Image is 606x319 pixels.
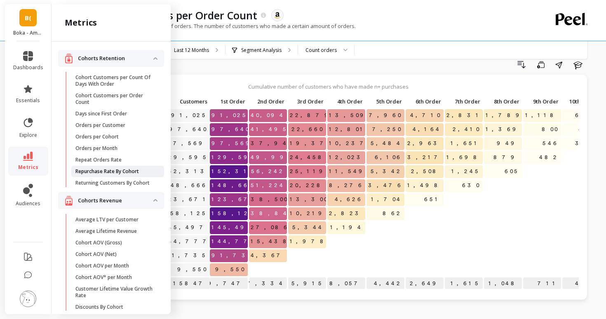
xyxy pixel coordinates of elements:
span: 630 [460,179,483,192]
span: 19,371 [288,137,337,150]
p: 1,048 [484,277,522,290]
img: down caret icon [153,57,157,60]
a: 148,666 [163,179,210,192]
p: Average Lifetime Revenue [75,228,137,235]
span: 862 [381,207,404,220]
p: 6th Order [406,96,444,107]
span: 4,164 [411,123,444,136]
span: 2,831 [445,109,484,122]
p: Cohort Customers per Count Of Days With Order [75,74,154,87]
span: 6,106 [373,151,404,164]
span: 38,845 [249,207,296,220]
p: Cohort AOV* per Month [75,274,132,281]
span: 158,125 [210,207,257,220]
span: 1,704 [369,193,404,206]
span: 9th Order [525,98,559,105]
p: 37,334 [249,277,287,290]
p: Customers [160,96,210,107]
p: Orders per Customer [75,122,125,129]
p: Last 12 Months [174,47,209,54]
span: 123,671 [210,193,261,206]
img: api.amazon.svg [274,12,281,19]
span: 40,094 [249,109,287,122]
div: Toggle SortBy [160,96,199,108]
p: 15,915 [288,277,326,290]
span: 10,237 [327,137,371,150]
div: Toggle SortBy [484,96,523,108]
p: 711 [523,277,561,290]
span: 3,217 [406,151,445,164]
span: 3rd Order [290,98,324,105]
img: down caret icon [153,199,157,202]
span: 5,344 [291,221,326,234]
span: 1st Order [211,98,245,105]
p: 497 [562,277,600,290]
span: 24,458 [288,151,329,164]
a: 91,735 [162,249,210,262]
p: Cohort Customers per Order Count [75,92,154,106]
span: 1,369 [484,123,524,136]
a: 9,550 [176,263,210,276]
img: navigation item icon [65,195,73,206]
span: 1,118 [524,109,561,122]
span: 129,595 [210,151,260,164]
div: Toggle SortBy [562,96,601,108]
p: Orders per Cohort [75,134,119,140]
p: Boka - Amazon (Essor) [13,30,43,36]
p: 3rd Order [288,96,326,107]
p: Average LTV per Customer [75,216,139,223]
a: 97,640 [167,123,210,136]
a: 152,313 [160,165,211,178]
span: 22,879 [288,109,336,122]
span: metrics [18,164,38,171]
span: 9,550 [214,263,248,276]
span: 546 [541,137,561,150]
span: 1,651 [449,137,483,150]
span: 41,495 [249,123,291,136]
span: 689 [573,109,600,122]
span: 38,500 [249,193,291,206]
p: Segment Analysis [241,47,282,54]
span: 27,086 [249,221,291,234]
p: Cohorts Retention [78,54,153,63]
span: 482 [577,123,600,136]
span: 2nd Order [251,98,284,105]
p: Cohorts Revenue [78,197,153,205]
img: profile picture [20,291,36,307]
span: 15,438 [249,235,294,248]
img: navigation item icon [65,53,73,63]
span: 12,023 [327,151,368,164]
span: 1,698 [445,151,484,164]
span: 4th Order [329,98,363,105]
p: Returning Customers By Cohort [75,180,150,186]
span: 145,497 [210,221,260,234]
span: 1,789 [484,109,527,122]
span: 25,119 [288,165,330,178]
p: 129,747 [210,277,248,290]
span: 651 [423,193,444,206]
p: 8,057 [327,277,365,290]
p: 4th Order [327,96,365,107]
span: 3,476 [366,179,405,192]
span: 13,300 [288,193,331,206]
div: Count orders [305,46,337,54]
p: Cohort AOV (Gross) [75,239,122,246]
p: Cumulative number of customers who have made n+ purchases [78,83,579,90]
span: 334 [573,137,600,150]
p: Repeat Orders Rate [75,157,122,163]
a: 91,025 [169,109,210,122]
span: 91,025 [210,109,250,122]
span: 4,626 [333,193,365,206]
p: Customer Lifetime Value Growth Rate [75,286,154,299]
span: 10th Order [564,98,598,105]
span: 1,194 [329,221,365,234]
span: 2,823 [327,207,366,220]
span: 7,960 [367,109,404,122]
span: 91,735 [210,249,258,262]
a: 145,497 [160,221,211,234]
p: Cohort AOV per Month [75,263,129,269]
p: Cohort AOV (Net) [75,251,117,258]
span: 2,508 [409,165,444,178]
span: 1,245 [450,165,483,178]
span: 8th Order [486,98,519,105]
